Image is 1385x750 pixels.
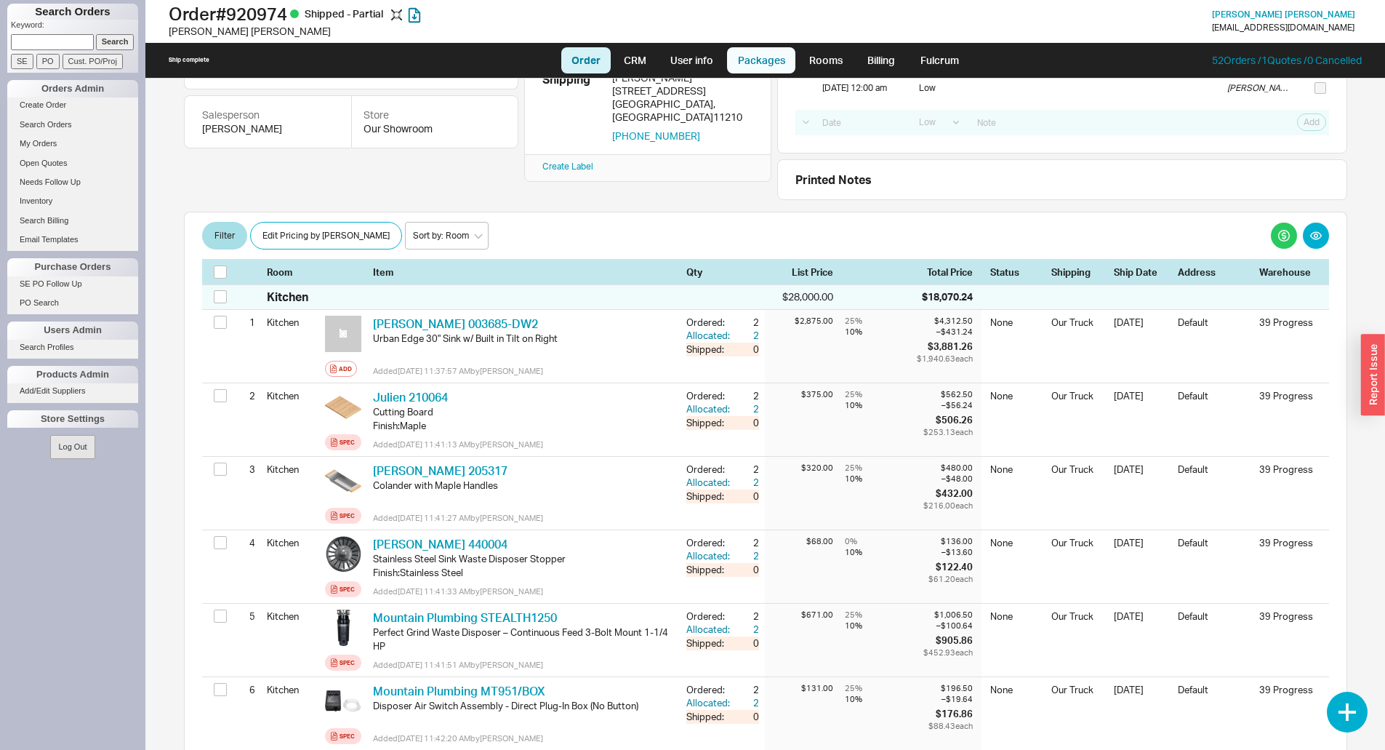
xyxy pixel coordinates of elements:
[733,402,759,415] div: 2
[1051,610,1105,633] div: Our Truck
[845,547,926,558] div: 10 %
[845,621,920,631] div: 10 %
[325,536,361,573] img: 440004_wtugb0
[814,113,907,132] input: Date
[795,172,1329,188] div: Printed Notes
[928,683,973,694] div: $196.50
[1178,266,1250,279] div: Address
[686,637,733,650] div: Shipped:
[1051,266,1105,279] div: Shipping
[686,490,733,503] div: Shipped:
[373,390,448,404] a: Julien 210064
[686,696,733,709] div: Allocated:
[325,434,361,450] a: Spec
[917,316,973,327] div: $4,312.50
[1051,683,1105,706] div: Our Truck
[990,536,1043,559] div: None
[612,129,700,143] button: [PHONE_NUMBER]
[845,463,920,474] div: 25 %
[169,4,696,24] h1: Order # 920974
[923,428,973,436] div: $253.13 each
[1212,9,1355,20] a: [PERSON_NAME] [PERSON_NAME]
[1178,316,1250,339] div: Default
[990,610,1043,633] div: None
[7,156,138,171] a: Open Quotes
[733,710,759,723] div: 0
[614,47,657,73] a: CRM
[845,474,920,484] div: 10 %
[214,227,235,244] span: Filter
[1114,316,1169,339] div: [DATE]
[373,537,507,551] a: [PERSON_NAME] 440004
[845,683,926,694] div: 25 %
[923,610,973,621] div: $1,006.50
[1259,316,1317,329] div: 39 Progress
[733,463,759,476] div: 2
[305,7,385,20] span: Shipped - Partial
[990,389,1043,412] div: None
[1259,463,1317,476] div: 39 Progress
[169,56,209,64] div: Ship complete
[733,490,759,503] div: 0
[923,501,973,510] div: $216.00 each
[7,410,138,428] div: Store Settings
[923,621,973,631] div: – $100.64
[1051,463,1105,486] div: Our Truck
[373,733,675,744] div: Added [DATE] 11:42:20 AM by [PERSON_NAME]
[373,566,675,579] div: Finish : Stainless Steel
[325,316,361,352] img: no_photo
[686,463,733,476] div: Ordered:
[1051,536,1105,559] div: Our Truck
[325,610,361,646] img: Product-Image-STEALTH1250_dixit9
[686,563,733,576] div: Shipped:
[1114,610,1169,633] div: [DATE]
[11,20,138,34] p: Keyword:
[1178,610,1250,633] div: Default
[237,604,255,629] div: 5
[686,266,759,279] div: Qty
[686,329,759,342] button: Allocated:2
[7,322,138,339] div: Users Admin
[373,266,681,279] div: Item
[733,416,759,429] div: 0
[1297,113,1326,131] button: Add
[325,581,361,597] a: Spec
[373,332,675,345] div: Urban Edge 30" Sink w/ Built in Tilt on Right
[373,365,675,377] div: Added [DATE] 11:37:57 AM by [PERSON_NAME]
[373,659,675,671] div: Added [DATE] 11:41:51 AM by [PERSON_NAME]
[733,316,759,329] div: 2
[267,266,319,279] div: Room
[765,536,833,547] div: $68.00
[1114,683,1169,706] div: [DATE]
[96,34,135,49] input: Search
[202,121,334,136] div: [PERSON_NAME]
[822,83,908,93] div: [DATE] 12:00 am
[686,623,759,636] button: Allocated:2
[7,194,138,209] a: Inventory
[765,463,833,474] div: $320.00
[733,476,759,489] div: 2
[1178,389,1250,412] div: Default
[561,47,611,73] a: Order
[237,383,255,408] div: 2
[1259,683,1317,696] div: 39 Progress
[1227,83,1294,93] div: [PERSON_NAME]
[923,648,973,657] div: $452.93 each
[11,54,33,69] input: SE
[364,121,506,136] div: Our Showroom
[325,683,361,719] img: 0032_7160_1_Original_ao1cou
[928,560,973,573] div: $122.40
[237,530,255,555] div: 4
[7,383,138,399] a: Add/Edit Suppliers
[364,108,506,122] div: Store
[917,340,973,353] div: $3,881.26
[325,389,361,426] img: stainless-steel-sink-accessory-cutting-board-210064_01_1_db1d8o
[267,383,319,408] div: Kitchen
[1114,389,1169,412] div: [DATE]
[990,316,1043,339] div: None
[1114,536,1169,559] div: [DATE]
[63,54,123,69] input: Cust. PO/Proj
[845,536,926,547] div: 0 %
[733,683,759,696] div: 2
